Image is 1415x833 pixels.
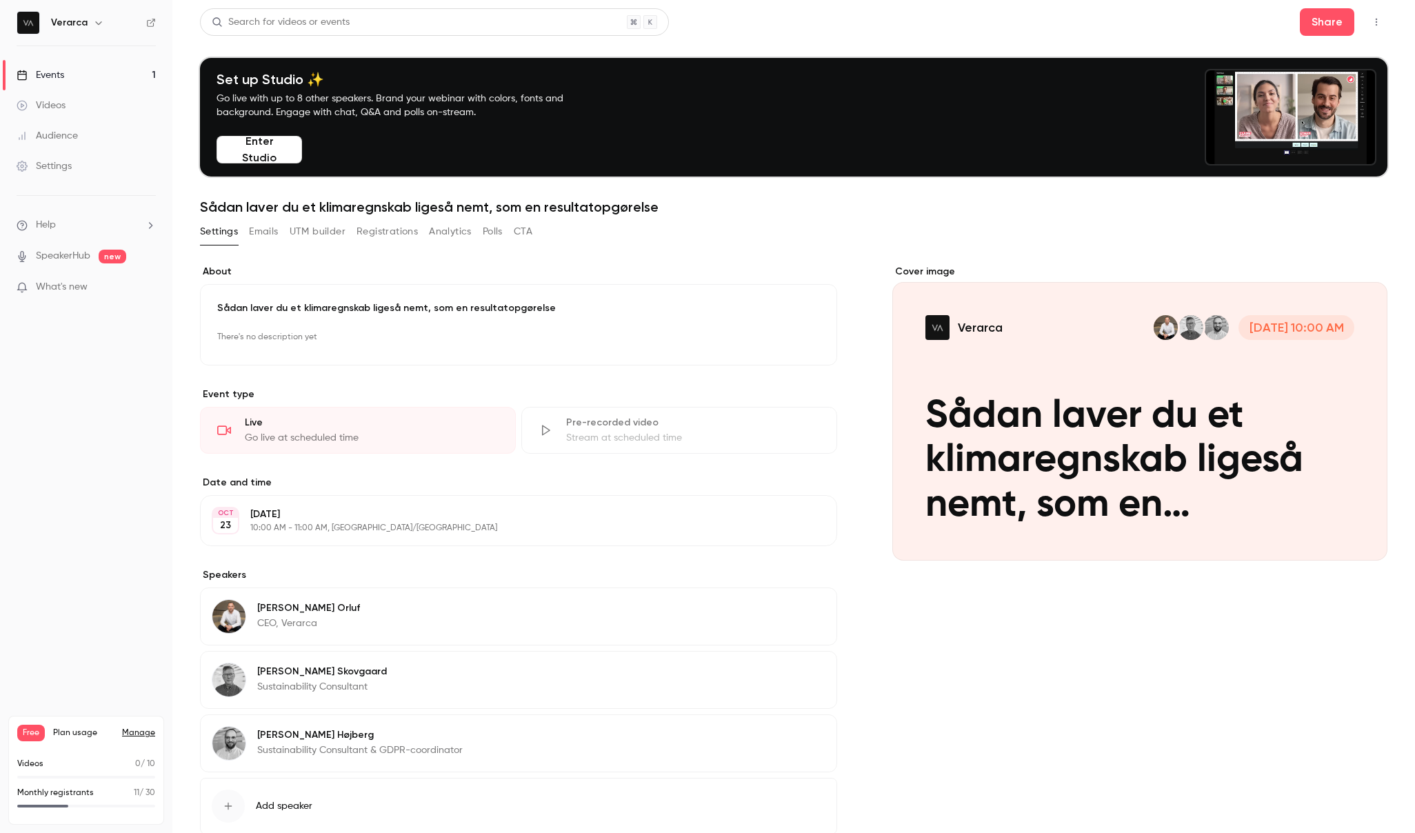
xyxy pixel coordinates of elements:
button: CTA [514,221,532,243]
p: [PERSON_NAME] Orluf [257,601,360,615]
img: Søren Højberg [212,727,245,760]
label: Date and time [200,476,837,490]
h6: Verarca [51,16,88,30]
p: Go live with up to 8 other speakers. Brand your webinar with colors, fonts and background. Engage... [217,92,596,119]
p: / 30 [134,787,155,799]
img: Søren Orluf [212,600,245,633]
div: Pre-recorded video [566,416,820,430]
div: OCT [213,508,238,518]
p: Sustainability Consultant & GDPR-coordinator [257,743,463,757]
p: [PERSON_NAME] Skovgaard [257,665,387,679]
span: 11 [134,789,139,797]
button: Registrations [357,221,418,243]
div: Videos [17,99,66,112]
span: Add speaker [256,799,312,813]
p: [DATE] [250,508,764,521]
div: Go live at scheduled time [245,431,499,445]
span: Help [36,218,56,232]
p: 23 [220,519,231,532]
p: 10:00 AM - 11:00 AM, [GEOGRAPHIC_DATA]/[GEOGRAPHIC_DATA] [250,523,764,534]
button: Settings [200,221,238,243]
a: SpeakerHub [36,249,90,263]
button: Enter Studio [217,136,302,163]
div: Stream at scheduled time [566,431,820,445]
div: Audience [17,129,78,143]
img: Verarca [17,12,39,34]
label: Cover image [892,265,1387,279]
p: / 10 [135,758,155,770]
div: Dan Skovgaard[PERSON_NAME] SkovgaardSustainability Consultant [200,651,837,709]
button: Share [1300,8,1354,36]
p: Sådan laver du et klimaregnskab ligeså nemt, som en resultatopgørelse [217,301,820,315]
p: [PERSON_NAME] Højberg [257,728,463,742]
div: Søren Orluf[PERSON_NAME] OrlufCEO, Verarca [200,588,837,645]
div: Settings [17,159,72,173]
button: Analytics [429,221,472,243]
div: Søren Højberg[PERSON_NAME] HøjbergSustainability Consultant & GDPR-coordinator [200,714,837,772]
button: UTM builder [290,221,345,243]
label: About [200,265,837,279]
iframe: Noticeable Trigger [139,281,156,294]
button: Polls [483,221,503,243]
img: Dan Skovgaard [212,663,245,696]
p: Videos [17,758,43,770]
a: Manage [122,727,155,739]
h4: Set up Studio ✨ [217,71,596,88]
div: Live [245,416,499,430]
p: There's no description yet [217,326,820,348]
p: Event type [200,388,837,401]
section: Cover image [892,265,1387,561]
button: Emails [249,221,278,243]
span: Free [17,725,45,741]
div: Search for videos or events [212,15,350,30]
li: help-dropdown-opener [17,218,156,232]
h1: Sådan laver du et klimaregnskab ligeså nemt, som en resultatopgørelse [200,199,1387,215]
span: What's new [36,280,88,294]
div: Pre-recorded videoStream at scheduled time [521,407,837,454]
span: 0 [135,760,141,768]
div: LiveGo live at scheduled time [200,407,516,454]
label: Speakers [200,568,837,582]
span: new [99,250,126,263]
p: CEO, Verarca [257,616,360,630]
p: Monthly registrants [17,787,94,799]
span: Plan usage [53,727,114,739]
div: Events [17,68,64,82]
p: Sustainability Consultant [257,680,387,694]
